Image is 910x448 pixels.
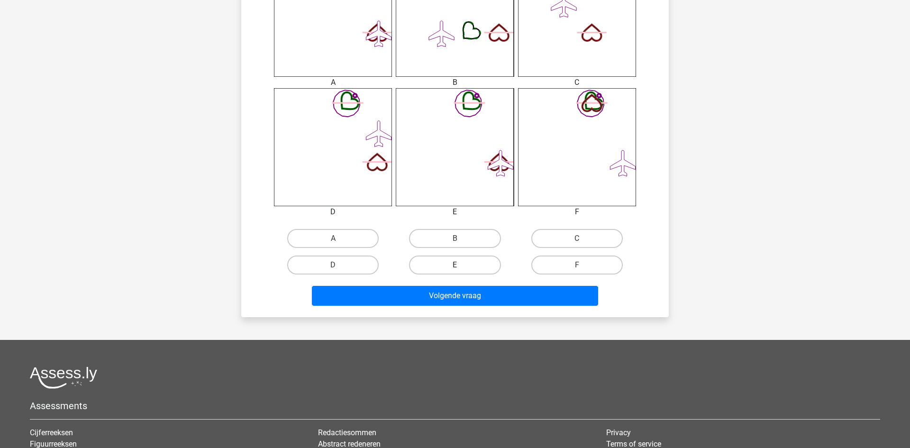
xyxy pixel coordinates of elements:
[267,77,399,88] div: A
[389,206,521,218] div: E
[409,256,500,274] label: E
[318,428,376,437] a: Redactiesommen
[389,77,521,88] div: B
[606,428,631,437] a: Privacy
[511,77,643,88] div: C
[30,366,97,389] img: Assessly logo
[287,256,379,274] label: D
[409,229,500,248] label: B
[531,256,623,274] label: F
[511,206,643,218] div: F
[30,400,880,411] h5: Assessments
[287,229,379,248] label: A
[312,286,599,306] button: Volgende vraag
[531,229,623,248] label: C
[267,206,399,218] div: D
[30,428,73,437] a: Cijferreeksen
